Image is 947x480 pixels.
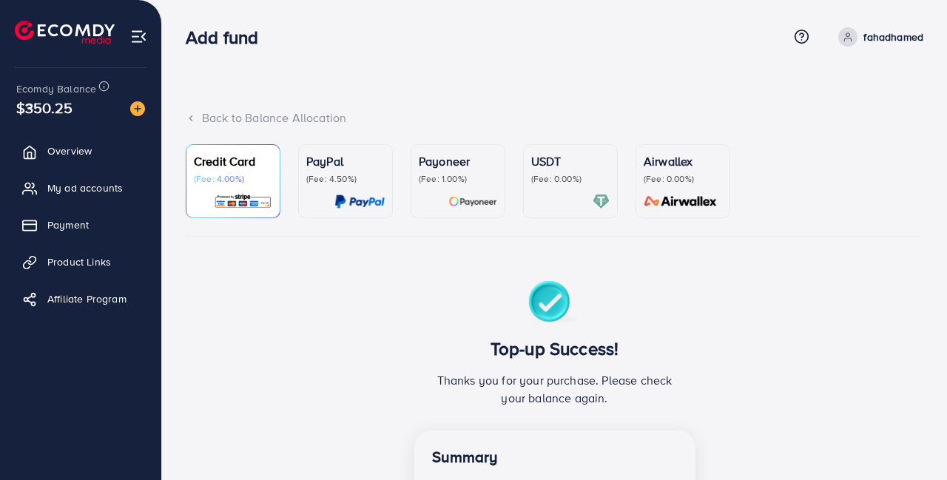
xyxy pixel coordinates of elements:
[11,136,150,166] a: Overview
[47,254,111,269] span: Product Links
[214,193,272,210] img: card
[16,97,73,118] span: $350.25
[448,193,497,210] img: card
[47,291,127,306] span: Affiliate Program
[419,152,497,170] p: Payoneer
[130,28,147,45] img: menu
[47,180,123,195] span: My ad accounts
[531,173,610,185] p: (Fee: 0.00%)
[306,173,385,185] p: (Fee: 4.50%)
[419,173,497,185] p: (Fee: 1.00%)
[47,143,92,158] span: Overview
[11,247,150,277] a: Product Links
[15,21,115,44] img: logo
[194,152,272,170] p: Credit Card
[432,371,678,407] p: Thanks you for your purchase. Please check your balance again.
[16,81,96,96] span: Ecomdy Balance
[186,109,923,126] div: Back to Balance Allocation
[130,101,145,116] img: image
[644,152,722,170] p: Airwallex
[334,193,385,210] img: card
[186,27,270,48] h3: Add fund
[832,27,923,47] a: fahadhamed
[47,217,89,232] span: Payment
[884,413,936,469] iframe: Chat
[593,193,610,210] img: card
[194,173,272,185] p: (Fee: 4.00%)
[11,284,150,314] a: Affiliate Program
[863,28,923,46] p: fahadhamed
[11,210,150,240] a: Payment
[528,281,581,326] img: success
[432,448,678,467] h4: Summary
[432,338,678,359] h3: Top-up Success!
[306,152,385,170] p: PayPal
[531,152,610,170] p: USDT
[644,173,722,185] p: (Fee: 0.00%)
[639,193,722,210] img: card
[11,173,150,203] a: My ad accounts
